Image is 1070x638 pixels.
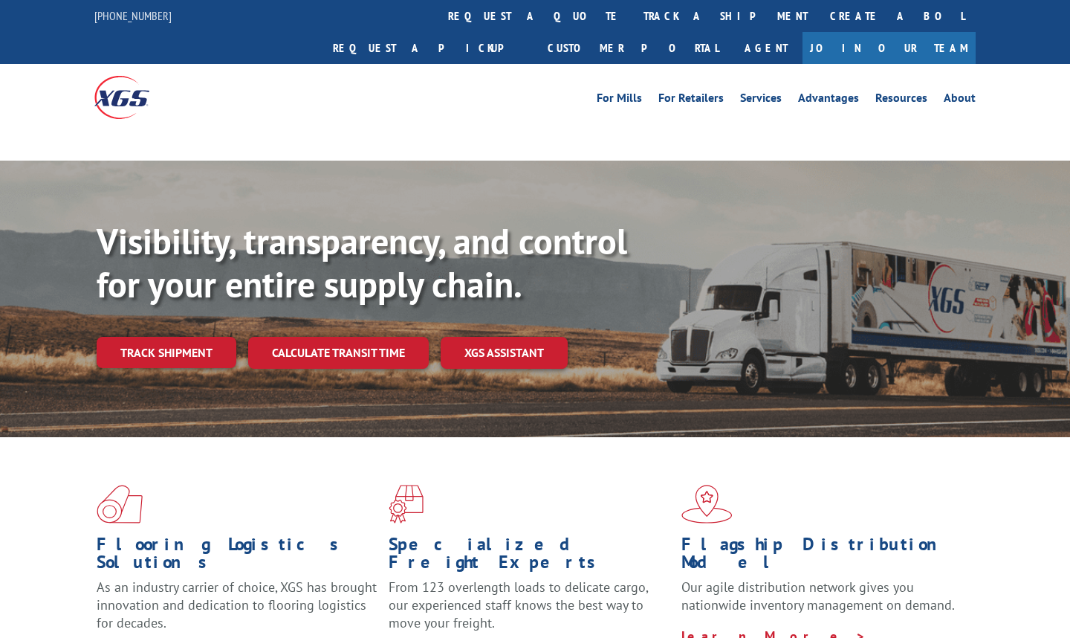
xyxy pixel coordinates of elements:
[97,579,377,631] span: As an industry carrier of choice, XGS has brought innovation and dedication to flooring logistics...
[681,485,733,523] img: xgs-icon-flagship-distribution-model-red
[389,485,424,523] img: xgs-icon-focused-on-flooring-red
[597,92,642,109] a: For Mills
[94,8,172,23] a: [PHONE_NUMBER]
[658,92,724,109] a: For Retailers
[97,218,627,307] b: Visibility, transparency, and control for your entire supply chain.
[322,32,536,64] a: Request a pickup
[875,92,927,109] a: Resources
[97,337,236,368] a: Track shipment
[389,535,669,579] h1: Specialized Freight Experts
[798,92,859,109] a: Advantages
[802,32,976,64] a: Join Our Team
[248,337,429,369] a: Calculate transit time
[681,579,955,613] span: Our agile distribution network gives you nationwide inventory management on demand.
[441,337,568,369] a: XGS ASSISTANT
[730,32,802,64] a: Agent
[536,32,730,64] a: Customer Portal
[97,535,377,579] h1: Flooring Logistics Solutions
[97,485,143,523] img: xgs-icon-total-supply-chain-intelligence-red
[681,535,962,579] h1: Flagship Distribution Model
[944,92,976,109] a: About
[740,92,782,109] a: Services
